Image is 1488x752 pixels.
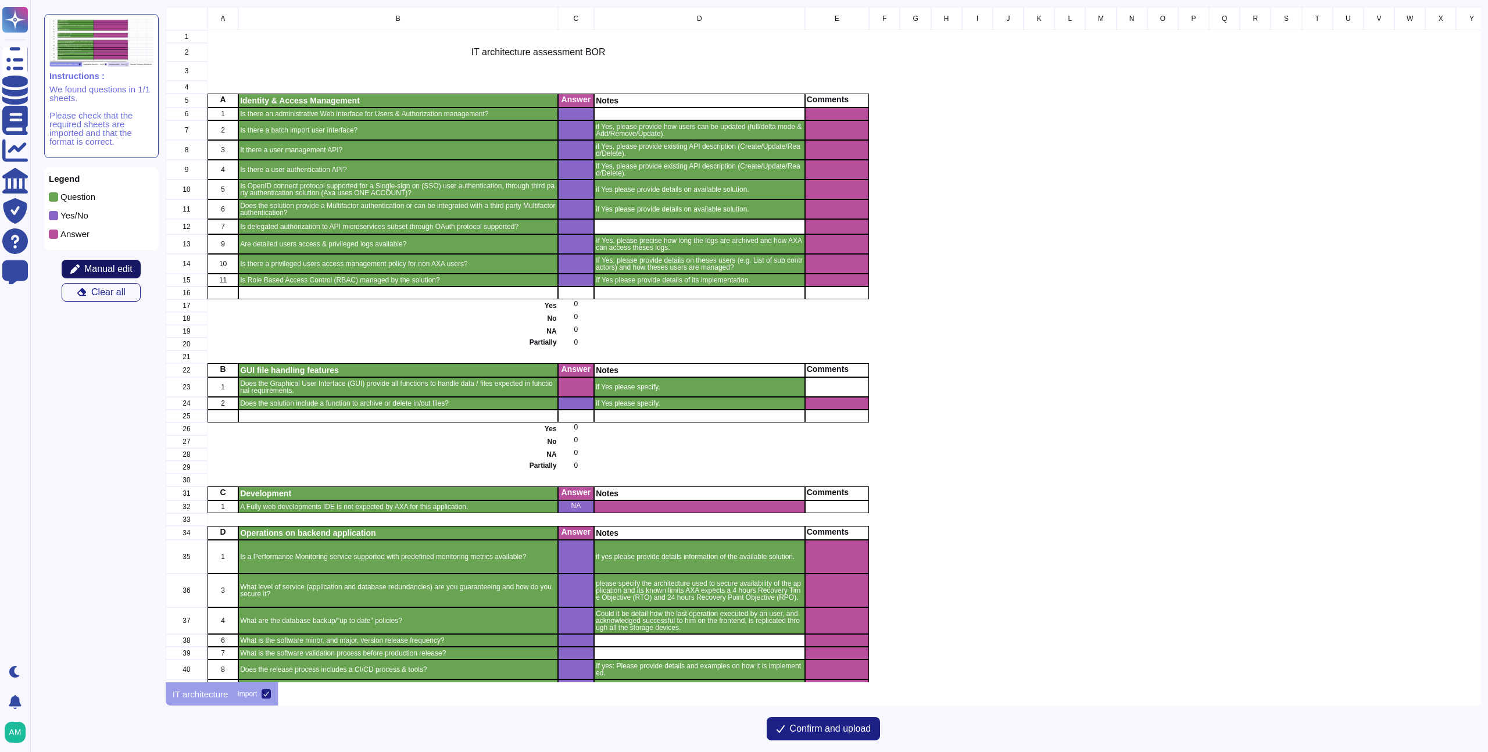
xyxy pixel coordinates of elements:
[239,315,556,322] p: No
[559,339,593,346] p: 0
[166,108,208,120] div: 6
[596,277,803,284] p: If Yes please provide details of its implementation.
[209,95,237,103] p: A
[596,123,803,137] p: if Yes, please provide how users can be updated (full/delta mode & Add/Remove/Update).
[209,528,237,536] p: D
[240,583,556,597] p: What level of service (application and database redundancies) are you guaranteeing and how do you...
[91,288,126,297] span: Clear all
[166,312,208,325] div: 18
[166,325,208,338] div: 19
[697,15,702,22] span: D
[166,94,208,108] div: 5
[596,529,803,537] p: Notes
[1346,15,1351,22] span: U
[240,110,556,117] p: Is there an administrative Web interface for Users & Authorization management?
[166,474,208,486] div: 30
[596,186,803,193] p: if Yes please provide details on available solution.
[573,15,578,22] span: C
[240,260,556,267] p: Is there a privileged users access management policy for non AXA users?
[166,513,208,526] div: 33
[209,223,237,230] p: 7
[166,219,208,234] div: 12
[209,617,237,624] p: 4
[166,299,208,312] div: 17
[767,717,881,740] button: Confirm and upload
[166,607,208,634] div: 37
[166,647,208,660] div: 39
[209,384,237,391] p: 1
[559,528,592,536] p: Answer
[166,574,208,607] div: 36
[944,15,949,22] span: H
[209,186,237,193] p: 5
[49,71,153,80] p: Instructions :
[240,489,556,497] p: Development
[835,15,839,22] span: E
[166,180,208,199] div: 10
[240,223,556,230] p: Is delegated authorization to API microservices subset through OAuth protocol supported?
[559,365,592,373] p: Answer
[240,380,556,394] p: Does the Graphical User Interface (GUI) provide all functions to handle data / files expected in ...
[237,690,257,697] div: Import
[240,277,556,284] p: Is Role Based Access Control (RBAC) managed by the solution?
[1284,15,1289,22] span: S
[209,666,237,673] p: 8
[559,462,593,469] p: 0
[1191,15,1196,22] span: P
[807,488,868,496] p: Comments
[559,488,592,496] p: Answer
[240,202,556,216] p: Does the solution provide a Multifactor authentication or can be integrated with a third party Mu...
[166,526,208,540] div: 34
[240,96,556,105] p: Identity & Access Management
[62,283,141,302] button: Clear all
[559,300,593,307] p: 0
[49,19,153,67] img: instruction
[596,553,803,560] p: if yes please provide details information of the available solution.
[209,241,237,248] p: 9
[5,722,26,743] img: user
[559,95,592,103] p: Answer
[166,199,208,219] div: 11
[209,146,237,153] p: 3
[209,587,237,594] p: 3
[1253,15,1258,22] span: R
[240,400,556,407] p: Does the solution include a function to archive or delete in/out files?
[166,140,208,160] div: 8
[559,502,592,509] p: NA
[166,274,208,287] div: 15
[1129,15,1135,22] span: N
[166,500,208,513] div: 32
[596,384,803,391] p: if Yes please specify.
[239,339,556,346] p: Partially
[220,15,225,22] span: A
[209,260,237,267] p: 10
[166,254,208,274] div: 14
[1315,15,1319,22] span: T
[166,540,208,574] div: 35
[240,241,556,248] p: Are detailed users access & privileged logs available?
[166,30,208,43] div: 1
[396,15,400,22] span: B
[62,260,141,278] button: Manual edit
[596,400,803,407] p: if Yes please specify.
[209,206,237,213] p: 6
[239,462,556,469] p: Partially
[240,182,556,196] p: Is OpenID connect protocol supported for a Single-sign on (SSO) user authentication, through thir...
[596,96,803,105] p: Notes
[240,366,556,374] p: GUI file handling features
[913,15,918,22] span: G
[239,451,556,458] p: NA
[559,326,593,333] p: 0
[240,617,556,624] p: What are the database backup/"up to date" policies?
[1376,15,1381,22] span: V
[166,660,208,679] div: 40
[166,43,208,62] div: 2
[596,206,803,213] p: if Yes please provide details on available solution.
[239,438,556,445] p: No
[209,48,868,57] p: IT architecture assessment BOR
[239,425,556,432] p: Yes
[166,234,208,254] div: 13
[882,15,886,22] span: F
[2,719,34,745] button: user
[240,553,556,560] p: Is a Performance Monitoring service supported with predefined monitoring metrics available?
